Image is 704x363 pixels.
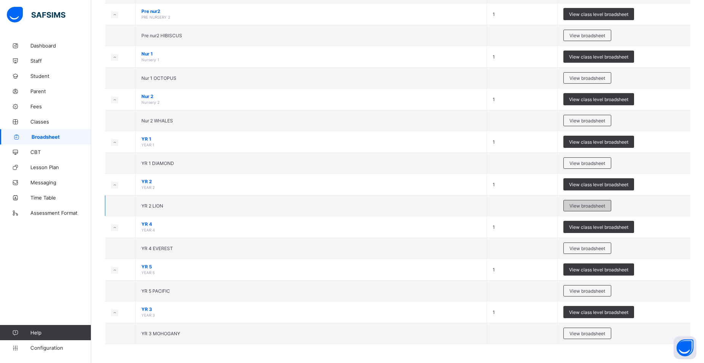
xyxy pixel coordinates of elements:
[569,224,628,230] span: View class level broadsheet
[141,221,481,227] span: YR 4
[30,179,91,185] span: Messaging
[569,203,605,209] span: View broadsheet
[30,345,91,351] span: Configuration
[563,72,611,78] a: View broadsheet
[569,118,605,124] span: View broadsheet
[569,97,628,102] span: View class level broadsheet
[141,51,481,57] span: Nur 1
[493,182,495,187] span: 1
[493,11,495,17] span: 1
[141,15,170,19] span: PRE NURSERY 2
[30,58,91,64] span: Staff
[569,182,628,187] span: View class level broadsheet
[563,178,634,184] a: View class level broadsheet
[141,100,160,105] span: Nursery 2
[141,313,155,317] span: YEAR 3
[141,143,154,147] span: YEAR 1
[32,134,91,140] span: Broadsheet
[30,164,91,170] span: Lesson Plan
[563,8,634,14] a: View class level broadsheet
[141,264,481,269] span: YR 5
[674,336,696,359] button: Open asap
[141,288,170,294] span: YR 5 PACIFIC
[30,149,91,155] span: CBT
[141,203,163,209] span: YR 2 LION
[141,94,481,99] span: Nur 2
[569,246,605,251] span: View broadsheet
[141,33,182,38] span: Pre nur2 HIBISCUS
[563,51,634,56] a: View class level broadsheet
[30,73,91,79] span: Student
[569,11,628,17] span: View class level broadsheet
[141,306,481,312] span: YR 3
[141,179,481,184] span: YR 2
[141,136,481,142] span: YR 1
[30,119,91,125] span: Classes
[141,331,180,336] span: YR 3 MOHOGANY
[563,285,611,291] a: View broadsheet
[493,97,495,102] span: 1
[563,200,611,206] a: View broadsheet
[30,103,91,109] span: Fees
[563,157,611,163] a: View broadsheet
[569,33,605,38] span: View broadsheet
[141,228,155,232] span: YEAR 4
[563,328,611,333] a: View broadsheet
[141,57,159,62] span: Nursery 1
[569,309,628,315] span: View class level broadsheet
[493,309,495,315] span: 1
[7,7,65,23] img: safsims
[569,331,605,336] span: View broadsheet
[563,115,611,120] a: View broadsheet
[30,43,91,49] span: Dashboard
[563,221,634,227] a: View class level broadsheet
[141,75,176,81] span: Nur 1 OCTOPUS
[569,139,628,145] span: View class level broadsheet
[569,288,605,294] span: View broadsheet
[30,210,91,216] span: Assessment Format
[563,93,634,99] a: View class level broadsheet
[569,54,628,60] span: View class level broadsheet
[493,139,495,145] span: 1
[30,195,91,201] span: Time Table
[141,118,173,124] span: Nur 2 WHALES
[493,54,495,60] span: 1
[141,160,174,166] span: YR 1 DIAMOND
[30,88,91,94] span: Parent
[141,246,173,251] span: YR 4 EVEREST
[563,243,611,248] a: View broadsheet
[141,185,155,190] span: YEAR 2
[569,160,605,166] span: View broadsheet
[493,267,495,273] span: 1
[563,263,634,269] a: View class level broadsheet
[493,224,495,230] span: 1
[141,8,481,14] span: Pre nur2
[569,75,605,81] span: View broadsheet
[563,30,611,35] a: View broadsheet
[569,267,628,273] span: View class level broadsheet
[30,330,91,336] span: Help
[563,306,634,312] a: View class level broadsheet
[141,270,155,275] span: YEAR 5
[563,136,634,141] a: View class level broadsheet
